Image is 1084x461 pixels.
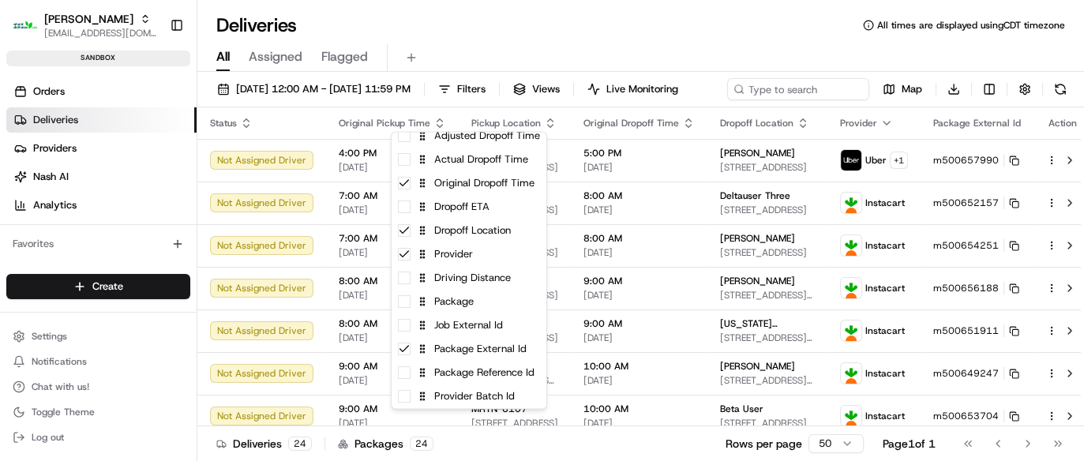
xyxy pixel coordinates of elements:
[54,150,259,166] div: Start new chat
[16,150,44,178] img: 1736555255976-a54dd68f-1ca7-489b-9aae-adbdc363a1c4
[16,62,287,88] p: Welcome 👋
[392,408,546,432] div: Created By
[392,148,546,171] div: Actual Dropoff Time
[32,228,121,244] span: Knowledge Base
[392,313,546,337] div: Job External Id
[392,219,546,242] div: Dropoff Location
[127,222,260,250] a: 💻API Documentation
[392,384,546,408] div: Provider Batch Id
[157,267,191,279] span: Pylon
[133,230,146,242] div: 💻
[268,155,287,174] button: Start new chat
[392,266,546,290] div: Driving Distance
[392,195,546,219] div: Dropoff ETA
[54,166,200,178] div: We're available if you need us!
[149,228,253,244] span: API Documentation
[392,337,546,361] div: Package External Id
[392,124,546,148] div: Adjusted Dropoff Time
[392,171,546,195] div: Original Dropoff Time
[392,361,546,384] div: Package Reference Id
[16,15,47,47] img: Nash
[392,242,546,266] div: Provider
[16,230,28,242] div: 📗
[111,266,191,279] a: Powered byPylon
[41,101,261,118] input: Clear
[9,222,127,250] a: 📗Knowledge Base
[392,290,546,313] div: Package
